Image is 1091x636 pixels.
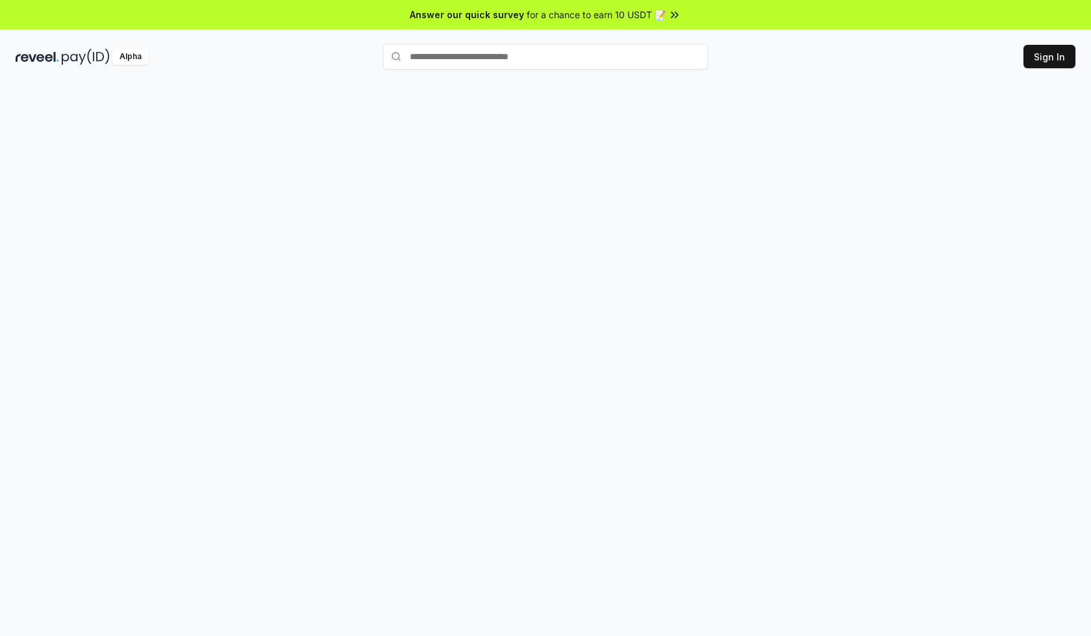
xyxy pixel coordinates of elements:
[112,49,149,65] div: Alpha
[62,49,110,65] img: pay_id
[527,8,666,21] span: for a chance to earn 10 USDT 📝
[1023,45,1075,68] button: Sign In
[410,8,524,21] span: Answer our quick survey
[16,49,59,65] img: reveel_dark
